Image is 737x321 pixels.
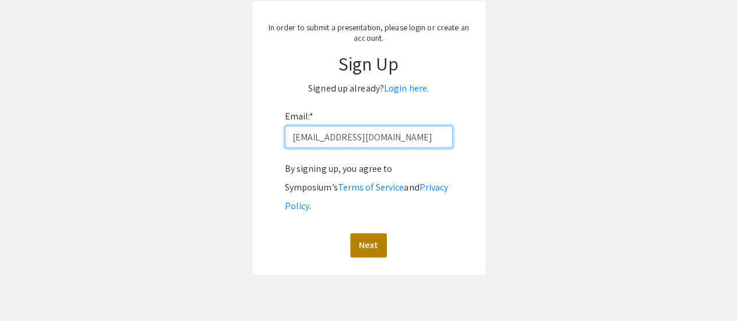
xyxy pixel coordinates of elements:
p: Signed up already? [264,79,474,98]
label: Email: [285,107,314,126]
button: Next [350,233,387,257]
div: By signing up, you agree to Symposium’s and . [285,160,453,216]
a: Login here. [384,82,429,94]
a: Terms of Service [338,181,404,193]
h1: Sign Up [264,52,474,75]
iframe: Chat [9,269,50,312]
p: In order to submit a presentation, please login or create an account. [264,22,474,43]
